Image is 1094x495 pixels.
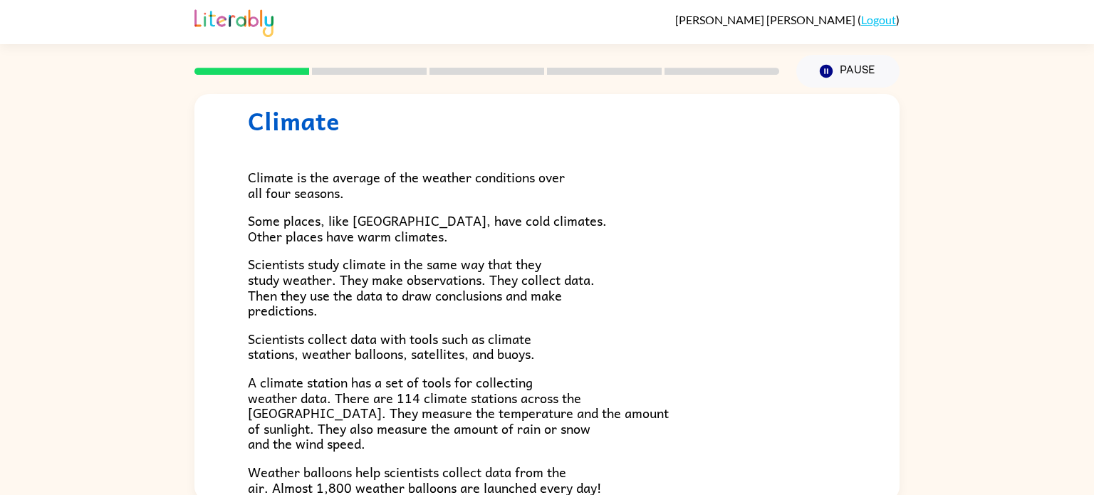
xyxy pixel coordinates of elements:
[675,13,900,26] div: ( )
[248,210,607,246] span: Some places, like [GEOGRAPHIC_DATA], have cold climates. Other places have warm climates.
[248,328,535,365] span: Scientists collect data with tools such as climate stations, weather balloons, satellites, and bu...
[248,372,669,454] span: A climate station has a set of tools for collecting weather data. There are 114 climate stations ...
[248,254,595,321] span: Scientists study climate in the same way that they study weather. They make observations. They co...
[675,13,858,26] span: [PERSON_NAME] [PERSON_NAME]
[194,6,273,37] img: Literably
[248,106,846,135] h1: Climate
[796,55,900,88] button: Pause
[861,13,896,26] a: Logout
[248,167,565,203] span: Climate is the average of the weather conditions over all four seasons.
